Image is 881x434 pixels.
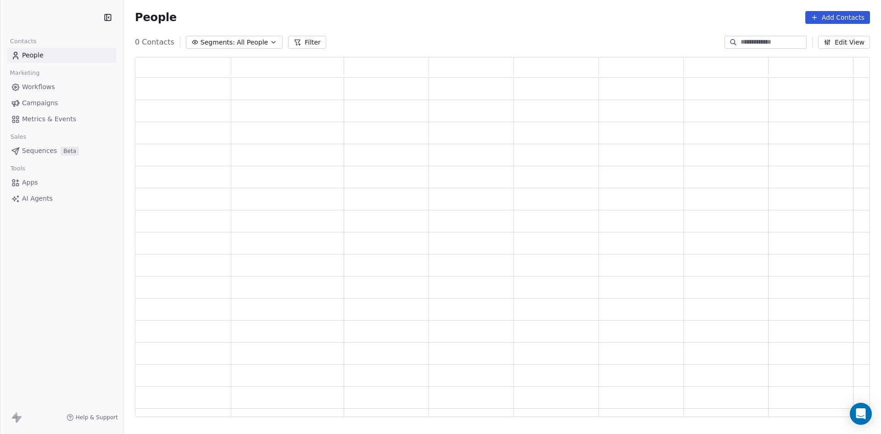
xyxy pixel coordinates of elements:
[135,37,174,48] span: 0 Contacts
[22,98,58,108] span: Campaigns
[22,82,55,92] span: Workflows
[22,51,44,60] span: People
[237,38,268,47] span: All People
[6,162,29,175] span: Tools
[6,130,30,144] span: Sales
[67,414,118,421] a: Help & Support
[818,36,870,49] button: Edit View
[7,191,116,206] a: AI Agents
[22,194,53,203] span: AI Agents
[22,146,57,156] span: Sequences
[201,38,235,47] span: Segments:
[6,66,44,80] span: Marketing
[7,96,116,111] a: Campaigns
[76,414,118,421] span: Help & Support
[22,114,76,124] span: Metrics & Events
[7,112,116,127] a: Metrics & Events
[7,143,116,158] a: SequencesBeta
[850,403,872,425] div: Open Intercom Messenger
[288,36,326,49] button: Filter
[135,11,177,24] span: People
[22,178,38,187] span: Apps
[805,11,870,24] button: Add Contacts
[61,147,79,156] span: Beta
[7,175,116,190] a: Apps
[7,48,116,63] a: People
[7,79,116,95] a: Workflows
[6,34,40,48] span: Contacts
